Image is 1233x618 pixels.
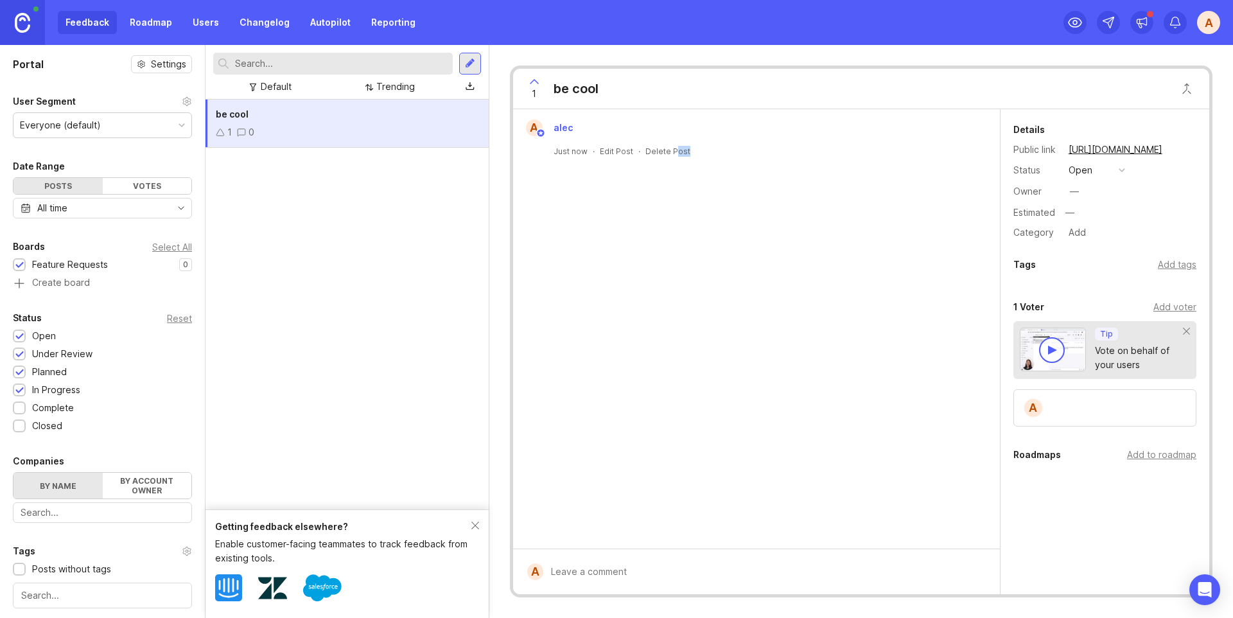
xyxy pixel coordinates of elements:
[215,520,471,534] div: Getting feedback elsewhere?
[171,203,191,213] svg: toggle icon
[122,11,180,34] a: Roadmap
[1095,344,1184,372] div: Vote on behalf of your users
[554,80,599,98] div: be cool
[1013,257,1036,272] div: Tags
[13,278,192,290] a: Create board
[363,11,423,34] a: Reporting
[593,146,595,157] div: ·
[20,118,101,132] div: Everyone (default)
[1062,204,1078,221] div: —
[32,347,92,361] div: Under Review
[249,125,254,139] div: 0
[1013,184,1058,199] div: Owner
[151,58,186,71] span: Settings
[152,243,192,251] div: Select All
[216,109,249,119] span: be cool
[13,159,65,174] div: Date Range
[13,543,35,559] div: Tags
[37,201,67,215] div: All time
[1023,398,1044,418] div: a
[15,13,30,33] img: Canny Home
[32,258,108,272] div: Feature Requests
[554,146,588,157] a: Just now
[1070,184,1079,199] div: —
[536,128,545,138] img: member badge
[1013,208,1055,217] div: Estimated
[645,146,690,157] div: Delete Post
[13,310,42,326] div: Status
[103,178,192,194] div: Votes
[32,562,111,576] div: Posts without tags
[1013,122,1045,137] div: Details
[1065,224,1090,241] div: Add
[21,506,184,520] input: Search...
[1158,258,1196,272] div: Add tags
[376,80,415,94] div: Trending
[261,80,292,94] div: Default
[32,365,67,379] div: Planned
[1013,299,1044,315] div: 1 Voter
[1197,11,1220,34] button: a
[554,122,573,133] span: alec
[526,119,543,136] div: a
[518,119,583,136] a: aalec
[1153,300,1196,314] div: Add voter
[215,574,242,601] img: Intercom logo
[600,146,633,157] div: Edit Post
[131,55,192,73] button: Settings
[638,146,640,157] div: ·
[13,57,44,72] h1: Portal
[183,260,188,270] p: 0
[215,537,471,565] div: Enable customer-facing teammates to track feedback from existing tools.
[1065,141,1166,158] a: [URL][DOMAIN_NAME]
[32,383,80,397] div: In Progress
[13,239,45,254] div: Boards
[1058,224,1090,241] a: Add
[1013,163,1058,177] div: Status
[103,473,192,499] label: By account owner
[167,315,192,322] div: Reset
[1174,76,1200,102] button: Close button
[13,94,76,109] div: User Segment
[532,87,536,101] span: 1
[1100,329,1113,339] p: Tip
[527,563,543,580] div: a
[258,574,287,603] img: Zendesk logo
[21,588,184,603] input: Search...
[32,419,62,433] div: Closed
[1069,163,1092,177] div: open
[232,11,297,34] a: Changelog
[13,473,103,499] label: By name
[13,454,64,469] div: Companies
[303,569,342,607] img: Salesforce logo
[1189,574,1220,605] div: Open Intercom Messenger
[1127,448,1196,462] div: Add to roadmap
[32,401,74,415] div: Complete
[13,178,103,194] div: Posts
[227,125,232,139] div: 1
[185,11,227,34] a: Users
[235,57,448,71] input: Search...
[1013,143,1058,157] div: Public link
[302,11,358,34] a: Autopilot
[1013,225,1058,240] div: Category
[205,100,489,148] a: be cool10
[1020,328,1087,371] img: video-thumbnail-vote-d41b83416815613422e2ca741bf692cc.jpg
[1013,447,1061,463] div: Roadmaps
[32,329,56,343] div: Open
